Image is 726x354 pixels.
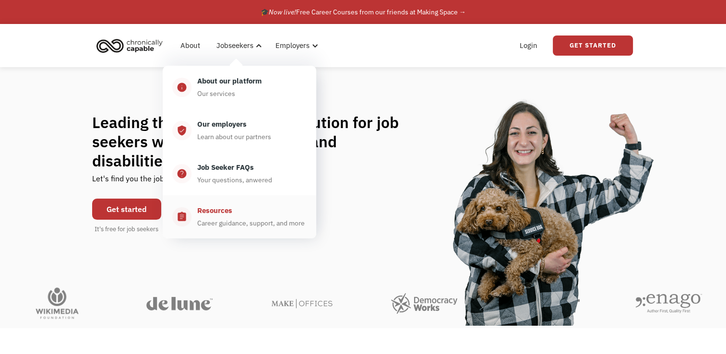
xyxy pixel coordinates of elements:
div: Employers [270,30,321,61]
div: Jobseekers [211,30,265,61]
div: Career guidance, support, and more [197,217,305,229]
div: assignment [177,211,187,223]
div: info [177,82,187,93]
div: Your questions, anwered [197,174,272,186]
a: assignmentResourcesCareer guidance, support, and more [163,195,316,238]
div: 🎓 Free Career Courses from our friends at Making Space → [261,6,466,18]
a: verified_userOur employersLearn about our partners [163,109,316,152]
a: home [94,35,170,56]
div: Our services [197,88,235,99]
a: infoAbout our platformOur services [163,66,316,109]
div: Resources [197,205,232,216]
div: About our platform [197,75,262,87]
div: Our employers [197,118,247,130]
a: About [175,30,206,61]
div: Learn about our partners [197,131,271,142]
div: verified_user [177,125,187,136]
div: help_center [177,168,187,179]
a: Login [514,30,543,61]
img: Chronically Capable logo [94,35,166,56]
a: Get Started [553,35,633,56]
div: Job Seeker FAQs [197,162,254,173]
nav: Jobseekers [163,61,316,238]
div: Employers [275,40,309,51]
div: Jobseekers [216,40,253,51]
em: Now live! [269,8,296,16]
a: help_centerJob Seeker FAQsYour questions, anwered [163,152,316,195]
div: Let's find you the job of your dreams [92,170,218,194]
h1: Leading the flexible work revolution for job seekers with chronic illnesses and disabilities [92,113,417,170]
div: It's free for job seekers [95,224,158,234]
a: Get started [92,199,161,220]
